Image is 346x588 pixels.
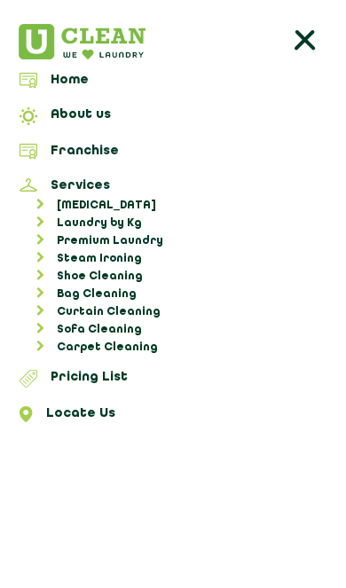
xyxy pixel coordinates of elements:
a: Premium Laundry [24,232,340,250]
a: Steam Ironing [24,250,340,268]
img: UClean Laundry and Dry Cleaning [6,24,145,59]
a: Locate Us [6,406,340,427]
a: Curtain Cleaning [24,303,340,321]
a: Carpet Cleaning [24,339,340,357]
a: Franchise [6,144,340,165]
a: Laundry by Kg [24,215,340,232]
a: Pricing List [6,370,340,393]
a: About us [6,107,340,130]
a: Services [6,178,340,197]
a: [MEDICAL_DATA] [24,197,340,215]
a: Sofa Cleaning [24,321,340,339]
a: Home [6,73,340,94]
a: Bag Cleaning [24,286,340,303]
a: Shoe Cleaning [24,268,340,286]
